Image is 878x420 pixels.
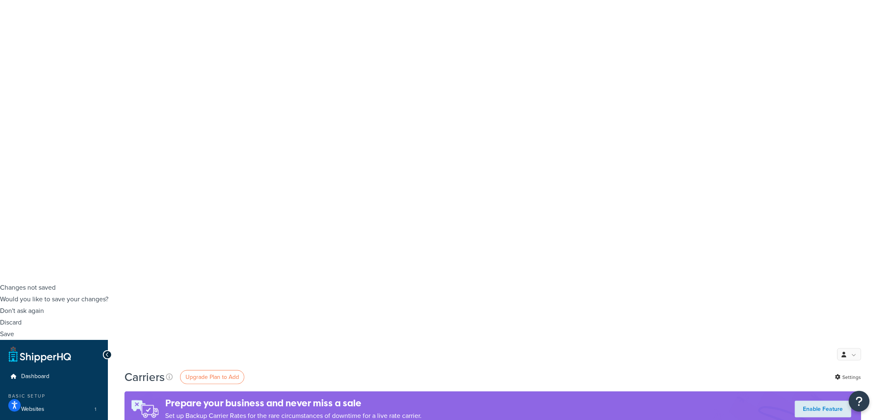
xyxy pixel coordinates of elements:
a: Dashboard [6,369,102,384]
h4: Prepare your business and never miss a sale [165,396,422,410]
a: ShipperHQ Home [9,346,71,363]
li: Websites [6,402,102,417]
a: Upgrade Plan to Add [180,370,244,384]
span: Websites [21,406,44,413]
span: Upgrade Plan to Add [185,373,239,381]
div: Basic Setup [6,393,102,400]
span: Dashboard [21,373,49,380]
h1: Carriers [124,369,165,385]
a: Websites 1 [6,402,102,417]
a: Enable Feature [795,401,851,418]
a: Settings [835,371,861,383]
button: Open Resource Center [849,391,870,412]
span: 1 [95,406,96,413]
